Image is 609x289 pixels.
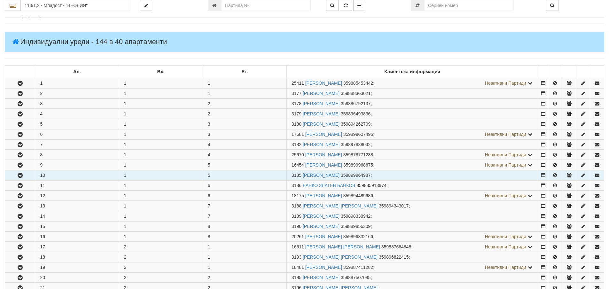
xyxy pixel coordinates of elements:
[548,66,562,78] td: : No sort applied, sorting is disabled
[538,66,548,78] td: : No sort applied, sorting is disabled
[305,81,342,86] a: [PERSON_NAME]
[303,254,378,260] a: [PERSON_NAME] [PERSON_NAME]
[286,242,538,252] td: ;
[292,234,304,239] span: Партида №
[119,222,203,231] td: 1
[292,101,301,106] span: Партида №
[208,265,210,270] span: 1
[119,262,203,272] td: 2
[119,99,203,109] td: 1
[305,193,342,198] a: [PERSON_NAME]
[119,66,203,78] td: Вх.: No sort applied, sorting is disabled
[208,91,210,96] span: 1
[292,183,301,188] span: Партида №
[343,132,373,137] span: 359899607496
[292,254,301,260] span: Партида №
[292,275,301,280] span: Партида №
[208,275,210,280] span: 2
[286,99,538,109] td: ;
[341,121,371,127] span: 359894262709
[208,224,210,229] span: 8
[35,140,119,150] td: 7
[119,160,203,170] td: 1
[485,81,526,86] span: Неактивни Партиди
[35,252,119,262] td: 18
[286,170,538,180] td: ;
[303,173,340,178] a: [PERSON_NAME]
[208,203,210,208] span: 7
[286,201,538,211] td: ;
[485,162,526,168] span: Неактивни Партиди
[292,214,301,219] span: Партида №
[485,132,526,137] span: Неактивни Партиди
[119,181,203,191] td: 1
[303,275,340,280] a: [PERSON_NAME]
[35,201,119,211] td: 13
[292,173,301,178] span: Партида №
[292,152,304,157] span: Партида №
[35,119,119,129] td: 5
[341,214,371,219] span: 359898338942
[286,119,538,129] td: ;
[303,142,340,147] a: [PERSON_NAME]
[119,252,203,262] td: 2
[119,232,203,242] td: 1
[286,109,538,119] td: ;
[286,129,538,139] td: ;
[286,160,538,170] td: ;
[119,140,203,150] td: 1
[286,181,538,191] td: ;
[379,203,409,208] span: 359894343017
[292,162,304,168] span: Партида №
[292,244,304,249] span: Партида №
[292,265,304,270] span: Партида №
[35,242,119,252] td: 17
[119,89,203,98] td: 1
[208,111,210,116] span: 2
[208,81,210,86] span: 1
[35,181,119,191] td: 11
[341,101,371,106] span: 359886792137
[119,109,203,119] td: 1
[286,222,538,231] td: ;
[157,69,165,74] b: Вх.
[35,66,119,78] td: Ап.: No sort applied, sorting is disabled
[208,234,210,239] span: 8
[343,162,373,168] span: 359899968675
[485,234,526,239] span: Неактивни Партиди
[286,262,538,272] td: ;
[303,203,378,208] a: [PERSON_NAME] [PERSON_NAME]
[379,254,409,260] span: 359896822415
[35,129,119,139] td: 6
[286,252,538,262] td: ;
[343,265,373,270] span: 359887411282
[384,69,440,74] b: Клиентска информация
[5,66,35,78] td: : No sort applied, sorting is disabled
[35,150,119,160] td: 8
[356,183,386,188] span: 359885913974
[286,232,538,242] td: ;
[286,89,538,98] td: ;
[292,203,301,208] span: Партида №
[341,224,371,229] span: 359889856309
[208,121,210,127] span: 3
[208,244,210,249] span: 1
[35,170,119,180] td: 10
[303,121,340,127] a: [PERSON_NAME]
[35,262,119,272] td: 19
[286,273,538,283] td: ;
[341,275,371,280] span: 359887507085
[208,152,210,157] span: 4
[292,132,304,137] span: Партида №
[341,91,371,96] span: 359888363021
[485,193,526,198] span: Неактивни Партиди
[292,111,301,116] span: Партида №
[343,152,373,157] span: 359878771238
[119,242,203,252] td: 2
[286,211,538,221] td: ;
[119,129,203,139] td: 1
[286,78,538,88] td: ;
[35,160,119,170] td: 9
[119,150,203,160] td: 1
[341,111,371,116] span: 359896493836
